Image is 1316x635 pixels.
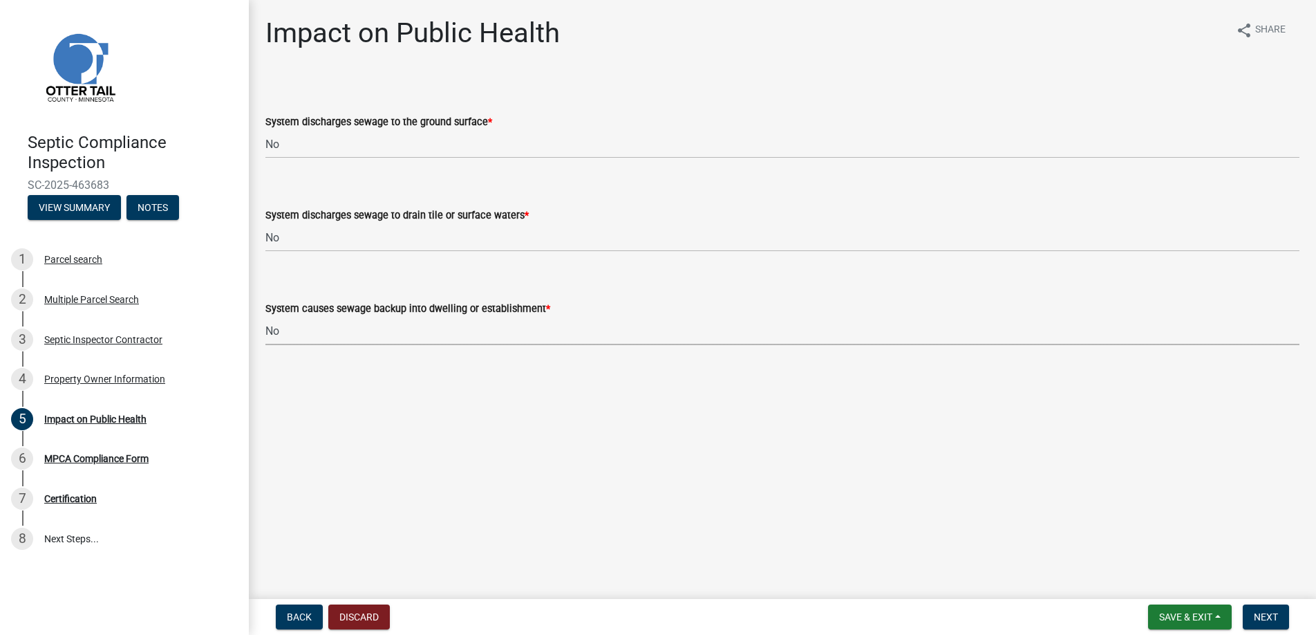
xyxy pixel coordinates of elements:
[1225,17,1297,44] button: shareShare
[11,248,33,270] div: 1
[1159,611,1212,623] span: Save & Exit
[11,408,33,430] div: 5
[265,17,560,50] h1: Impact on Public Health
[11,368,33,390] div: 4
[11,488,33,510] div: 7
[28,133,238,173] h4: Septic Compliance Inspection
[1236,22,1252,39] i: share
[126,195,179,220] button: Notes
[1243,605,1289,629] button: Next
[1255,22,1286,39] span: Share
[44,454,149,463] div: MPCA Compliance Form
[328,605,390,629] button: Discard
[265,118,492,127] label: System discharges sewage to the ground surface
[44,335,162,344] div: Septic Inspector Contractor
[265,304,550,314] label: System causes sewage backup into dwelling or establishment
[126,203,179,214] wm-modal-confirm: Notes
[44,494,97,504] div: Certification
[28,178,221,192] span: SC-2025-463683
[28,195,121,220] button: View Summary
[276,605,323,629] button: Back
[44,374,165,384] div: Property Owner Information
[28,203,121,214] wm-modal-confirm: Summary
[11,329,33,351] div: 3
[287,611,312,623] span: Back
[1254,611,1278,623] span: Next
[44,255,102,264] div: Parcel search
[1148,605,1232,629] button: Save & Exit
[44,295,139,304] div: Multiple Parcel Search
[28,15,131,118] img: Otter Tail County, Minnesota
[44,414,147,424] div: Impact on Public Health
[11,528,33,550] div: 8
[265,211,529,221] label: System discharges sewage to drain tile or surface waters
[11,448,33,470] div: 6
[11,288,33,311] div: 2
